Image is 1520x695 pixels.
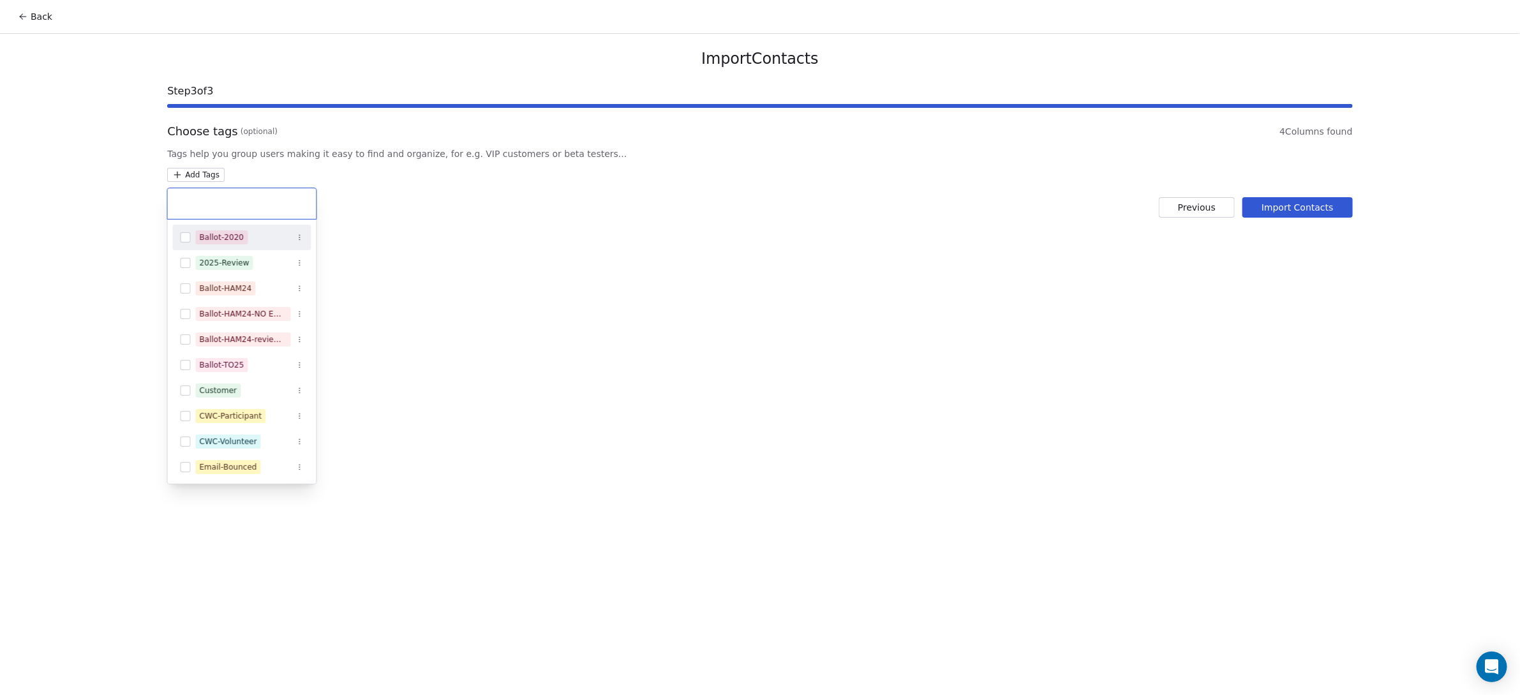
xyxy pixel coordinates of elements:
[200,232,244,243] div: Ballot-2020
[200,257,250,269] div: 2025-Review
[200,436,257,447] div: CWC-Volunteer
[200,359,244,371] div: Ballot-TO25
[200,410,262,422] div: CWC-Participant
[200,385,237,396] div: Customer
[200,461,257,473] div: Email-Bounced
[200,334,287,345] div: Ballot-HAM24-review against ballot
[200,308,287,320] div: Ballot-HAM24-NO Email
[200,283,252,294] div: Ballot-HAM24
